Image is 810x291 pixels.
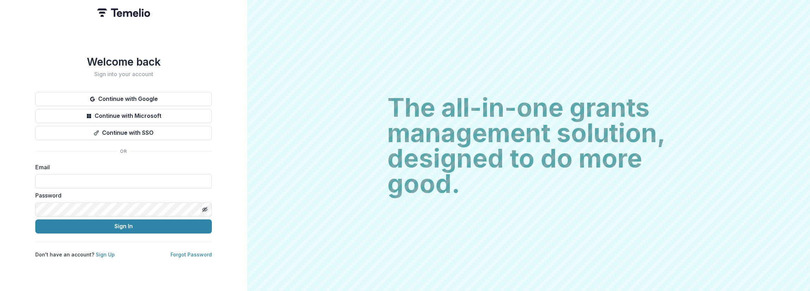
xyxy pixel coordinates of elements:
a: Sign Up [96,251,115,257]
h1: Welcome back [35,55,212,68]
button: Sign In [35,219,212,234]
a: Forgot Password [171,251,212,257]
button: Continue with SSO [35,126,212,140]
label: Email [35,163,208,171]
label: Password [35,191,208,200]
img: Temelio [97,8,150,17]
p: Don't have an account? [35,251,115,258]
button: Continue with Google [35,92,212,106]
button: Continue with Microsoft [35,109,212,123]
h2: Sign into your account [35,71,212,78]
button: Toggle password visibility [199,204,210,215]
